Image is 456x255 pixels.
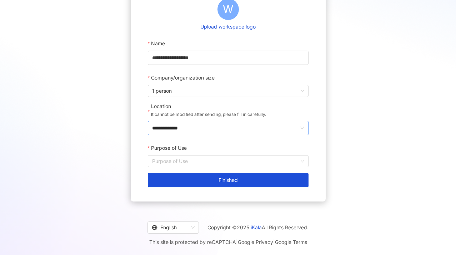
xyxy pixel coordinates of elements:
div: Location [151,103,266,110]
label: Company/organization size [148,71,220,85]
span: | [273,239,275,245]
span: Finished [219,177,238,183]
label: Name [148,36,170,51]
span: This site is protected by reCAPTCHA [149,238,307,246]
a: Google Privacy [238,239,273,245]
input: Name [148,51,309,65]
button: Finished [148,173,309,187]
div: English [152,222,188,233]
p: It cannot be modified after sending, please fill in carefully. [151,111,266,118]
a: Google Terms [275,239,307,245]
label: Purpose of Use [148,141,192,155]
a: iKala [251,224,262,230]
span: W [223,1,234,17]
button: Upload workspace logo [198,23,258,31]
span: 1 person [152,85,304,97]
span: down [300,126,304,130]
span: Copyright © 2025 All Rights Reserved. [207,223,309,232]
span: | [236,239,238,245]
